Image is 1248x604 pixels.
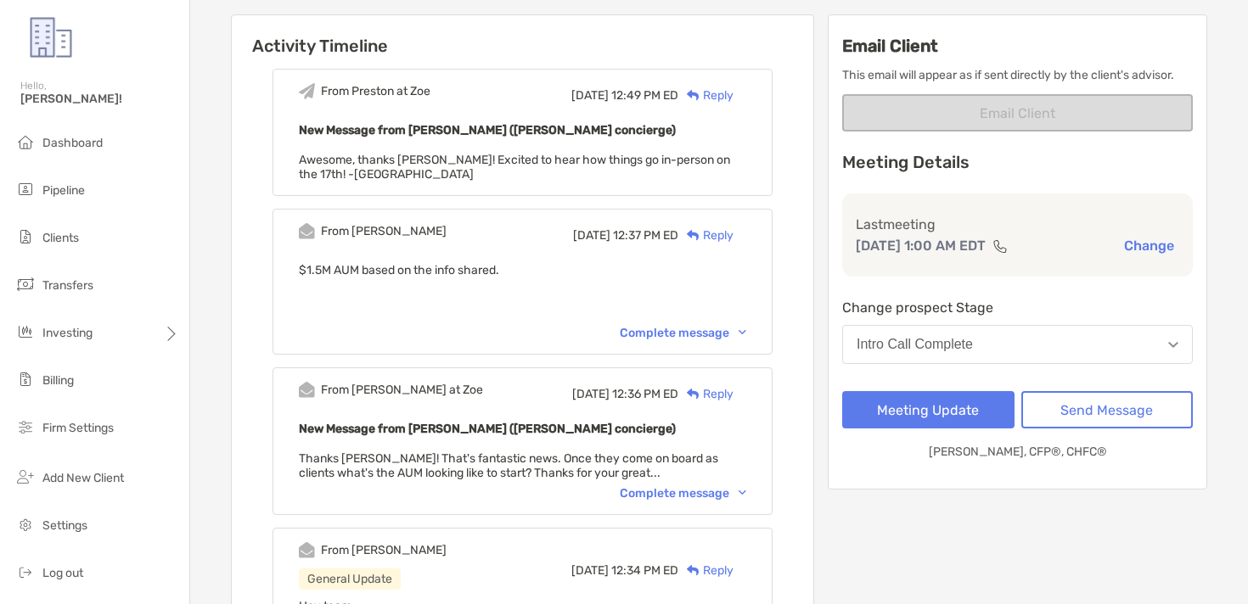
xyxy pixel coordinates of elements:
div: General Update [299,568,401,590]
button: Intro Call Complete [842,325,1193,364]
img: firm-settings icon [15,417,36,437]
img: billing icon [15,369,36,389]
span: Pipeline [42,183,85,198]
span: Log out [42,566,83,580]
img: Chevron icon [739,330,746,335]
span: 12:49 PM ED [611,88,678,103]
img: pipeline icon [15,179,36,199]
div: From [PERSON_NAME] [321,224,447,238]
p: Change prospect Stage [842,297,1193,318]
p: Meeting Details [842,152,1193,173]
img: Open dropdown arrow [1168,342,1178,348]
span: [DATE] [572,387,610,401]
h6: Activity Timeline [232,15,813,56]
div: Complete message [620,326,746,340]
p: $1.5M AUM based on the info shared. [299,260,746,281]
img: Event icon [299,382,315,398]
img: Reply icon [687,389,700,400]
b: New Message from [PERSON_NAME] ([PERSON_NAME] concierge) [299,422,676,436]
img: investing icon [15,322,36,342]
span: Clients [42,231,79,245]
img: dashboard icon [15,131,36,152]
div: Intro Call Complete [857,337,973,352]
div: From [PERSON_NAME] [321,543,447,557]
span: Awesome, thanks [PERSON_NAME]! Excited to hear how things go in-person on the 17th! -[GEOGRAPHIC_... [299,153,730,182]
button: Change [1119,237,1179,254]
span: Investing [42,326,93,340]
span: Thanks [PERSON_NAME]! That's fantastic news. Once they come on board as clients what's the AUM lo... [299,451,718,480]
img: Event icon [299,223,315,239]
span: 12:36 PM ED [612,387,678,401]
div: Reply [678,562,734,579]
span: 12:34 PM ED [611,563,678,578]
span: Add New Client [42,471,124,485]
img: add_new_client icon [15,467,36,487]
div: From Preston at Zoe [321,84,430,98]
span: Dashboard [42,136,103,150]
p: [DATE] 1:00 AM EDT [856,235,986,256]
span: [DATE] [571,563,609,578]
div: From [PERSON_NAME] at Zoe [321,383,483,397]
img: transfers icon [15,274,36,294]
img: Chevron icon [739,490,746,495]
button: Meeting Update [842,391,1015,428]
span: Transfers [42,278,93,293]
img: Reply icon [687,565,700,576]
img: communication type [992,239,1008,253]
img: Event icon [299,83,315,99]
h3: Email Client [842,36,1193,56]
img: settings icon [15,514,36,534]
b: New Message from [PERSON_NAME] ([PERSON_NAME] concierge) [299,123,676,137]
div: Reply [678,87,734,104]
img: logout icon [15,562,36,582]
span: Settings [42,518,87,533]
p: [PERSON_NAME], CFP®, CHFC® [929,441,1107,462]
span: 12:37 PM ED [613,228,678,243]
span: Firm Settings [42,421,114,435]
span: Billing [42,373,74,388]
span: [DATE] [573,228,610,243]
img: Event icon [299,542,315,558]
p: Last meeting [856,214,1179,235]
img: Reply icon [687,90,700,101]
div: Complete message [620,486,746,501]
img: clients icon [15,226,36,247]
img: Zoe Logo [20,7,82,68]
button: Send Message [1021,391,1194,428]
img: Reply icon [687,230,700,241]
span: [DATE] [571,88,609,103]
p: This email will appear as if sent directly by the client's advisor. [842,64,1193,86]
div: Reply [678,385,734,403]
div: Reply [678,226,734,244]
span: [PERSON_NAME]! [20,92,179,106]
